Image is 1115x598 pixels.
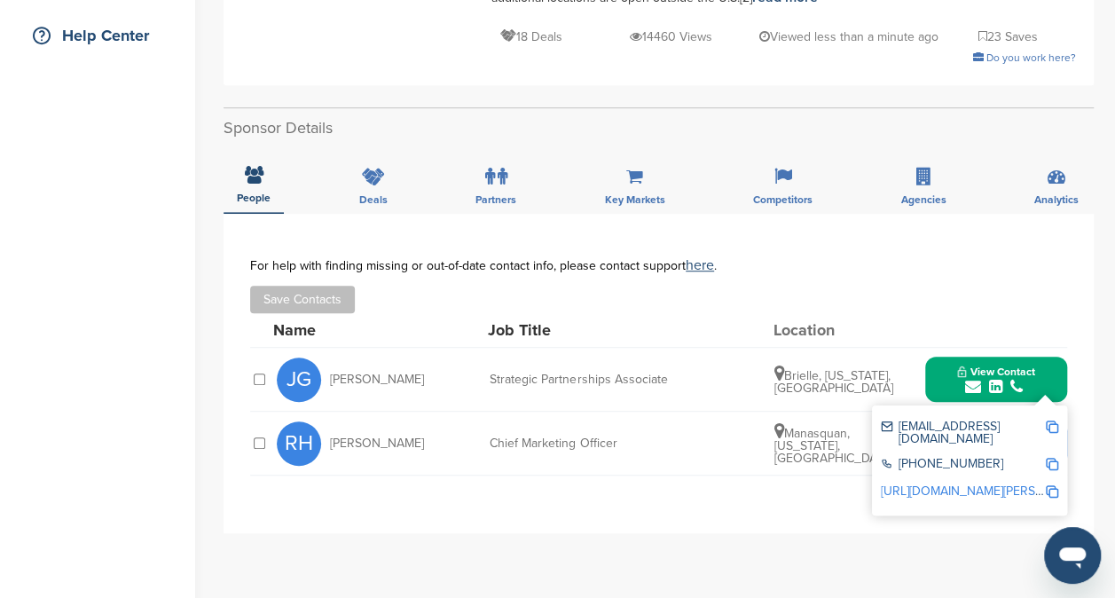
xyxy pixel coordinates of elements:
span: JG [277,358,321,402]
a: [URL][DOMAIN_NAME][PERSON_NAME] [881,484,1097,499]
p: 18 Deals [500,26,562,48]
div: Strategic Partnerships Associate [490,374,756,386]
a: here [686,256,714,274]
p: Viewed less than a minute ago [758,26,938,48]
span: Partners [475,194,516,205]
button: View Contact [936,353,1056,406]
span: [PERSON_NAME] [330,374,424,386]
span: Do you work here? [986,51,1076,64]
h2: Sponsor Details [224,116,1094,140]
iframe: Button to launch messaging window [1044,527,1101,584]
div: [EMAIL_ADDRESS][DOMAIN_NAME] [881,421,1045,445]
span: Key Markets [605,194,665,205]
span: Competitors [753,194,813,205]
div: Name [273,322,468,338]
p: 14460 Views [630,26,712,48]
span: Analytics [1034,194,1079,205]
span: People [237,193,271,203]
span: Manasquan, [US_STATE], [GEOGRAPHIC_DATA] [774,426,893,466]
button: Save Contacts [250,286,355,313]
div: Location [773,322,906,338]
span: Deals [359,194,388,205]
div: [PHONE_NUMBER] [881,458,1045,473]
div: For help with finding missing or out-of-date contact info, please contact support . [250,258,1067,272]
span: RH [277,421,321,466]
div: Job Title [488,322,754,338]
div: Help Center [27,20,177,51]
div: Chief Marketing Officer [490,437,756,450]
a: Do you work here? [973,51,1076,64]
span: Brielle, [US_STATE], [GEOGRAPHIC_DATA] [774,368,893,396]
img: Copy [1046,458,1058,470]
p: 23 Saves [978,26,1038,48]
span: [PERSON_NAME] [330,437,424,450]
span: Agencies [901,194,946,205]
img: Copy [1046,421,1058,433]
a: Help Center [18,15,177,56]
img: Copy [1046,485,1058,498]
span: View Contact [957,366,1035,378]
